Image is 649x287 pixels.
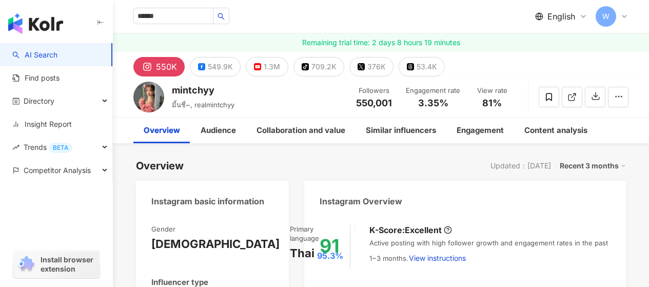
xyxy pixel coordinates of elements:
[12,73,60,83] a: Find posts
[482,98,502,108] span: 81%
[24,159,91,182] span: Competitor Analysis
[290,224,343,243] div: Primary language
[24,136,72,159] span: Trends
[406,86,460,96] div: Engagement rate
[172,101,234,109] span: มิ้นชี่~, realmintchyy
[366,124,436,137] div: Similar influencers
[409,254,466,262] span: View instructions
[12,50,57,60] a: searchAI Search
[399,57,445,76] button: 53.4K
[356,98,392,108] span: 550,001
[24,89,54,112] span: Directory
[457,124,504,137] div: Engagement
[8,13,63,34] img: logo
[201,124,236,137] div: Audience
[113,33,649,52] a: Remaining trial time: 2 days 8 hours 19 minutes
[246,57,288,76] button: 1.3M
[151,224,175,234] div: Gender
[264,60,280,74] div: 1.3M
[208,60,232,74] div: 549.9K
[13,251,100,278] a: chrome extensionInstall browser extension
[418,98,448,108] span: 3.35%
[408,248,466,269] button: View instructions
[369,238,611,268] div: Active posting with high follower growth and engagement rates in the past 1~3 months.
[156,60,177,74] div: 550K
[136,159,184,173] div: Overview
[367,60,385,74] div: 376K
[317,250,343,261] span: 95.3%
[144,124,180,137] div: Overview
[293,57,344,76] button: 709.2K
[16,256,36,273] img: chrome extension
[12,119,72,129] a: Insight Report
[355,86,394,96] div: Followers
[417,60,437,74] div: 53.4K
[311,60,336,74] div: 709.2K
[41,255,96,274] span: Install browser extension
[560,159,626,173] div: Recent 3 months
[12,144,19,151] span: rise
[133,82,164,112] img: KOL Avatar
[151,196,264,207] div: Instagram basic information
[257,124,345,137] div: Collaboration and value
[473,86,512,96] div: View rate
[190,57,241,76] button: 549.9K
[218,13,225,20] span: search
[172,84,234,97] div: mintchyy
[49,143,72,153] div: BETA
[602,11,609,22] span: W
[490,162,551,170] div: Updated：[DATE]
[133,57,185,76] button: 550K
[405,224,442,236] div: Excellent
[290,245,314,261] div: Thai
[547,11,575,22] span: English
[524,124,587,137] div: Content analysis
[320,196,402,207] div: Instagram Overview
[151,236,280,252] div: [DEMOGRAPHIC_DATA]
[369,224,452,236] div: K-Score :
[349,57,394,76] button: 376K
